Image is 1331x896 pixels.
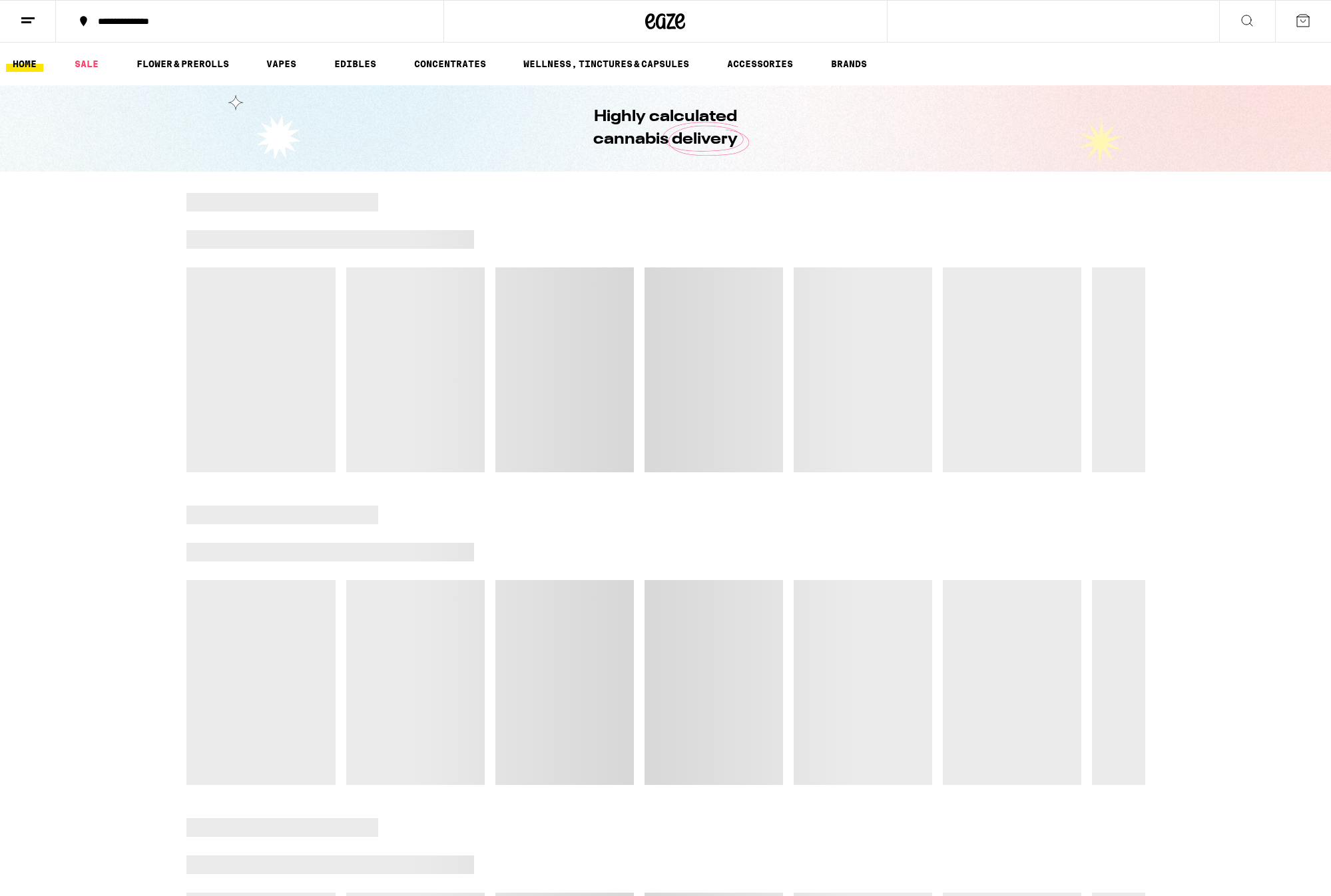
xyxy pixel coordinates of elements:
[328,56,383,72] a: EDIBLES
[517,56,696,72] a: WELLNESS, TINCTURES & CAPSULES
[1246,856,1318,889] iframe: Opens a widget where you can find more information
[824,56,874,72] button: BRANDS
[720,56,800,72] a: ACCESSORIES
[556,106,776,151] h1: Highly calculated cannabis delivery
[407,56,493,72] a: CONCENTRATES
[130,56,236,72] a: FLOWER & PREROLLS
[260,56,303,72] a: VAPES
[68,56,105,72] a: SALE
[6,56,43,72] a: HOME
